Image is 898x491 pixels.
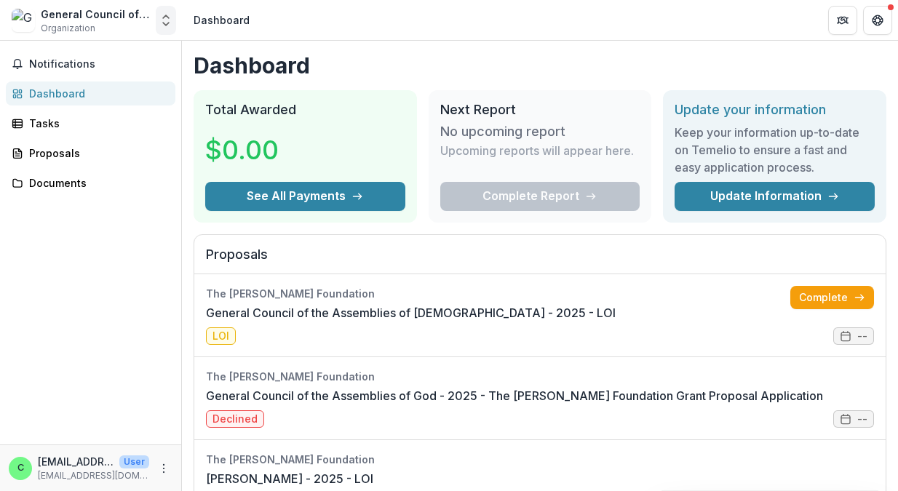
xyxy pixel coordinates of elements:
[6,141,175,165] a: Proposals
[440,102,640,118] h2: Next Report
[206,304,616,322] a: General Council of the Assemblies of [DEMOGRAPHIC_DATA] - 2025 - LOI
[6,81,175,105] a: Dashboard
[675,182,875,211] a: Update Information
[675,124,875,176] h3: Keep your information up-to-date on Temelio to ensure a fast and easy application process.
[205,130,314,169] h3: $0.00
[828,6,857,35] button: Partners
[41,22,95,35] span: Organization
[206,470,373,487] a: [PERSON_NAME] - 2025 - LOI
[790,286,874,309] a: Complete
[41,7,150,22] div: General Council of the Assemblies of [DEMOGRAPHIC_DATA]
[17,463,24,473] div: chelsie@ptwriters.com
[205,182,405,211] button: See All Payments
[29,116,164,131] div: Tasks
[194,12,250,28] div: Dashboard
[12,9,35,32] img: General Council of the Assemblies of God
[119,455,149,468] p: User
[29,58,170,71] span: Notifications
[38,469,149,482] p: [EMAIL_ADDRESS][DOMAIN_NAME]
[155,460,172,477] button: More
[206,387,823,404] a: General Council of the Assemblies of God - 2025 - The [PERSON_NAME] Foundation Grant Proposal App...
[156,6,176,35] button: Open entity switcher
[6,171,175,195] a: Documents
[206,247,874,274] h2: Proposals
[29,86,164,101] div: Dashboard
[29,175,164,191] div: Documents
[440,142,634,159] p: Upcoming reports will appear here.
[29,145,164,161] div: Proposals
[675,102,875,118] h2: Update your information
[863,6,892,35] button: Get Help
[440,124,565,140] h3: No upcoming report
[205,102,405,118] h2: Total Awarded
[6,111,175,135] a: Tasks
[38,454,114,469] p: [EMAIL_ADDRESS][DOMAIN_NAME]
[188,9,255,31] nav: breadcrumb
[194,52,886,79] h1: Dashboard
[6,52,175,76] button: Notifications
